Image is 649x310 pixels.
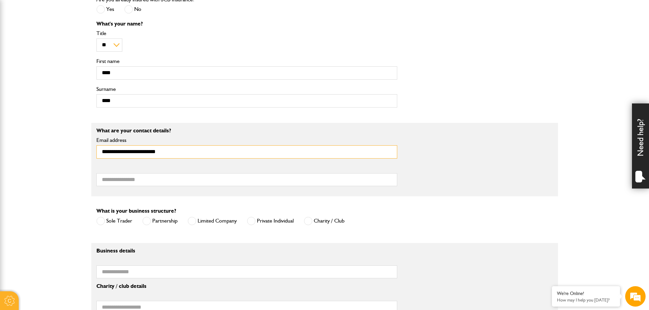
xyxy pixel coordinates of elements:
input: Enter your last name [9,63,124,78]
div: Need help? [632,103,649,189]
p: What's your name? [96,21,397,27]
label: Surname [96,86,397,92]
label: First name [96,59,397,64]
label: Yes [96,5,114,14]
label: Charity / Club [304,217,344,225]
em: Start Chat [93,210,124,219]
label: What is your business structure? [96,208,176,214]
label: Sole Trader [96,217,132,225]
img: d_20077148190_company_1631870298795_20077148190 [12,38,29,47]
p: What are your contact details? [96,128,397,133]
p: Business details [96,248,397,254]
input: Enter your email address [9,83,124,98]
p: Charity / club details [96,283,397,289]
label: No [124,5,141,14]
label: Private Individual [247,217,294,225]
label: Limited Company [188,217,237,225]
label: Partnership [142,217,177,225]
label: Email address [96,137,397,143]
div: We're Online! [557,291,615,296]
div: Minimize live chat window [112,3,128,20]
textarea: Type your message and hit 'Enter' [9,123,124,204]
p: How may I help you today? [557,297,615,303]
div: Chat with us now [35,38,114,47]
input: Enter your phone number [9,103,124,118]
label: Title [96,31,397,36]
